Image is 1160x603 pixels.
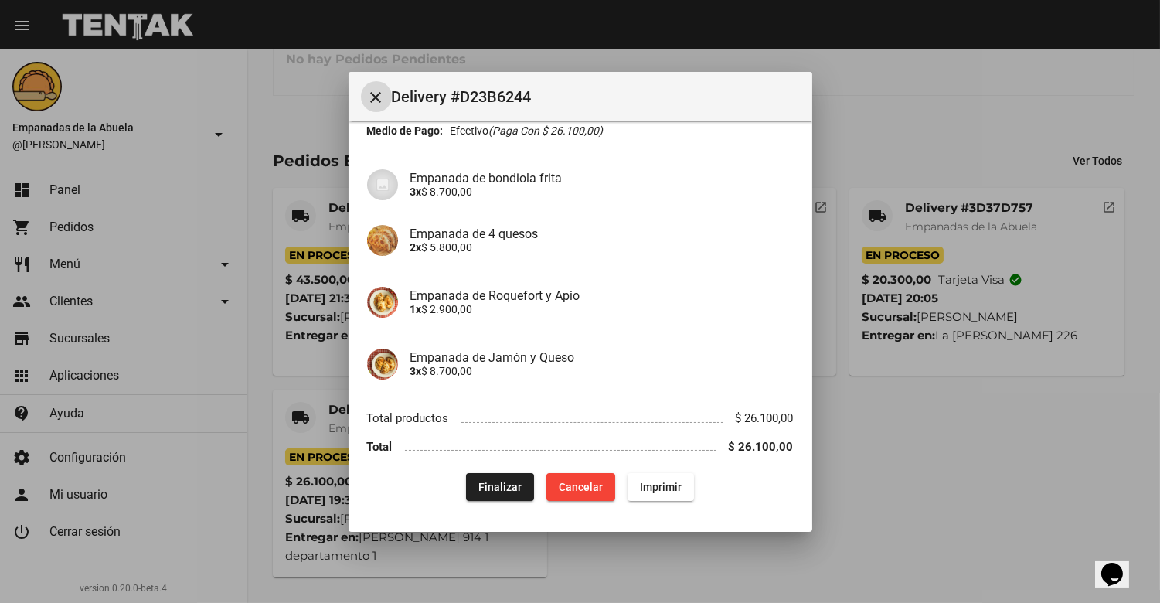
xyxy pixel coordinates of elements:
[410,365,794,377] p: $ 8.700,00
[410,350,794,365] h4: Empanada de Jamón y Queso
[410,241,422,254] b: 2x
[410,365,422,377] b: 3x
[367,109,427,121] strong: Entregar en:
[367,349,398,380] img: 72c15bfb-ac41-4ae4-a4f2-82349035ab42.jpg
[410,186,422,198] b: 3x
[450,123,603,138] span: Efectivo
[392,84,800,109] span: Delivery #D23B6244
[410,303,422,315] b: 1x
[367,287,398,318] img: d59fadef-f63f-4083-8943-9e902174ec49.jpg
[640,481,682,493] span: Imprimir
[1095,541,1145,588] iframe: chat widget
[367,432,794,461] li: Total $ 26.100,00
[559,481,603,493] span: Cancelar
[410,186,794,198] p: $ 8.700,00
[367,169,398,200] img: 07c47add-75b0-4ce5-9aba-194f44787723.jpg
[367,225,398,256] img: 363ca94e-5ed4-4755-8df0-ca7d50f4a994.jpg
[410,171,794,186] h4: Empanada de bondiola frita
[546,473,615,501] button: Cancelar
[361,81,392,112] button: Cerrar
[410,288,794,303] h4: Empanada de Roquefort y Apio
[367,123,444,138] strong: Medio de Pago:
[478,481,522,493] span: Finalizar
[367,88,386,107] mat-icon: Cerrar
[410,227,794,241] h4: Empanada de 4 quesos
[488,124,603,137] i: (Paga con $ 26.100,00)
[367,404,794,433] li: Total productos $ 26.100,00
[410,303,794,315] p: $ 2.900,00
[410,241,794,254] p: $ 5.800,00
[628,473,694,501] button: Imprimir
[466,473,534,501] button: Finalizar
